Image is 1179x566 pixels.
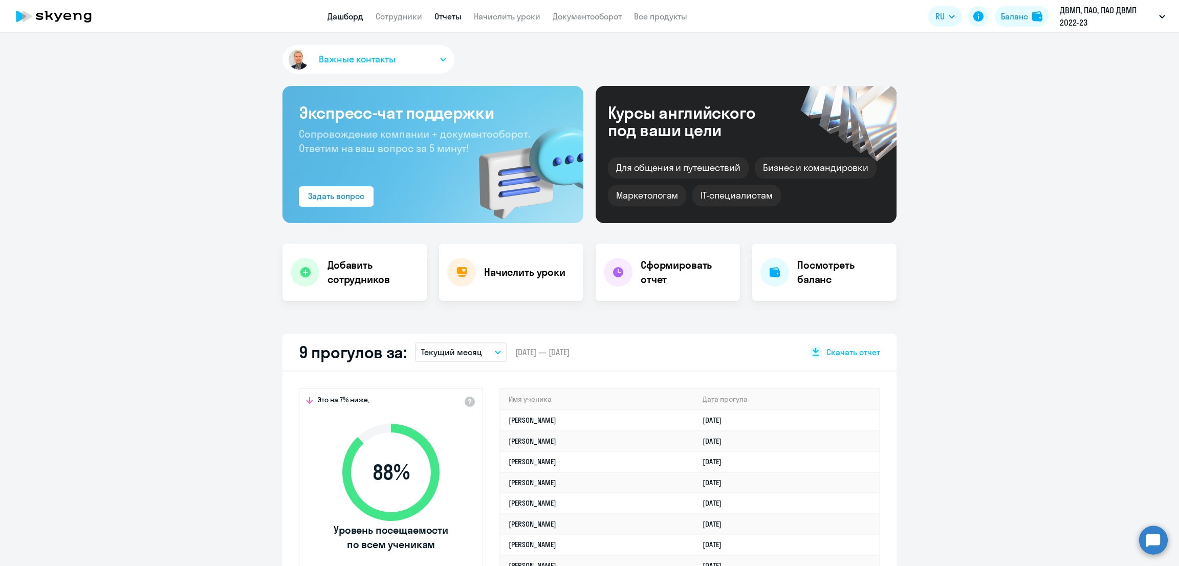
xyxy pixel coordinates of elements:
[703,498,730,508] a: [DATE]
[703,457,730,466] a: [DATE]
[474,11,540,21] a: Начислить уроки
[1055,4,1170,29] button: ДВМП, ПАО, ПАО ДВМП 2022-23
[1032,11,1042,21] img: balance
[634,11,687,21] a: Все продукты
[509,540,556,549] a: [PERSON_NAME]
[608,185,686,206] div: Маркетологам
[509,498,556,508] a: [PERSON_NAME]
[509,519,556,529] a: [PERSON_NAME]
[935,10,945,23] span: RU
[299,127,530,155] span: Сопровождение компании + документооборот. Ответим на ваш вопрос за 5 минут!
[317,395,369,407] span: Это на 7% ниже,
[509,437,556,446] a: [PERSON_NAME]
[299,342,407,362] h2: 9 прогулов за:
[421,346,482,358] p: Текущий месяц
[1060,4,1155,29] p: ДВМП, ПАО, ПАО ДВМП 2022-23
[434,11,462,21] a: Отчеты
[995,6,1049,27] button: Балансbalance
[299,102,567,123] h3: Экспресс-чат поддержки
[703,478,730,487] a: [DATE]
[332,523,450,552] span: Уровень посещаемости по всем ученикам
[826,346,880,358] span: Скачать отчет
[282,45,454,74] button: Важные контакты
[308,190,364,202] div: Задать вопрос
[692,185,780,206] div: IT-специалистам
[376,11,422,21] a: Сотрудники
[608,104,783,139] div: Курсы английского под ваши цели
[509,478,556,487] a: [PERSON_NAME]
[703,416,730,425] a: [DATE]
[797,258,888,287] h4: Посмотреть баланс
[319,53,396,66] span: Важные контакты
[608,157,749,179] div: Для общения и путешествий
[287,48,311,72] img: avatar
[641,258,732,287] h4: Сформировать отчет
[703,540,730,549] a: [DATE]
[464,108,583,223] img: bg-img
[500,389,694,410] th: Имя ученика
[1001,10,1028,23] div: Баланс
[509,457,556,466] a: [PERSON_NAME]
[484,265,565,279] h4: Начислить уроки
[755,157,877,179] div: Бизнес и командировки
[515,346,570,358] span: [DATE] — [DATE]
[928,6,962,27] button: RU
[703,437,730,446] a: [DATE]
[509,416,556,425] a: [PERSON_NAME]
[332,460,450,485] span: 88 %
[553,11,622,21] a: Документооборот
[703,519,730,529] a: [DATE]
[299,186,374,207] button: Задать вопрос
[415,342,507,362] button: Текущий месяц
[694,389,879,410] th: Дата прогула
[327,11,363,21] a: Дашборд
[327,258,419,287] h4: Добавить сотрудников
